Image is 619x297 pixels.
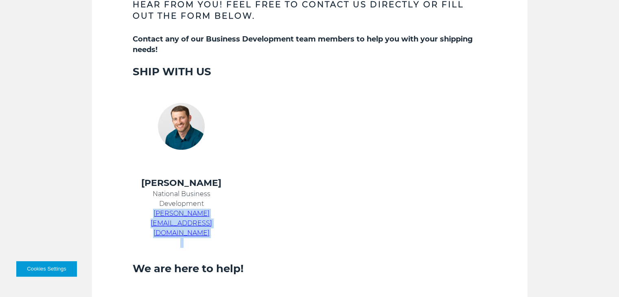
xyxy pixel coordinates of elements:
[133,189,230,209] p: National Business Development
[16,261,77,277] button: Cookies Settings
[133,65,487,79] h3: SHIP WITH US
[151,210,212,237] a: [PERSON_NAME][EMAIL_ADDRESS][DOMAIN_NAME]
[133,34,487,55] h5: Contact any of our Business Development team members to help you with your shipping needs!
[133,262,487,275] h3: We are here to help!
[133,177,230,189] h4: [PERSON_NAME]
